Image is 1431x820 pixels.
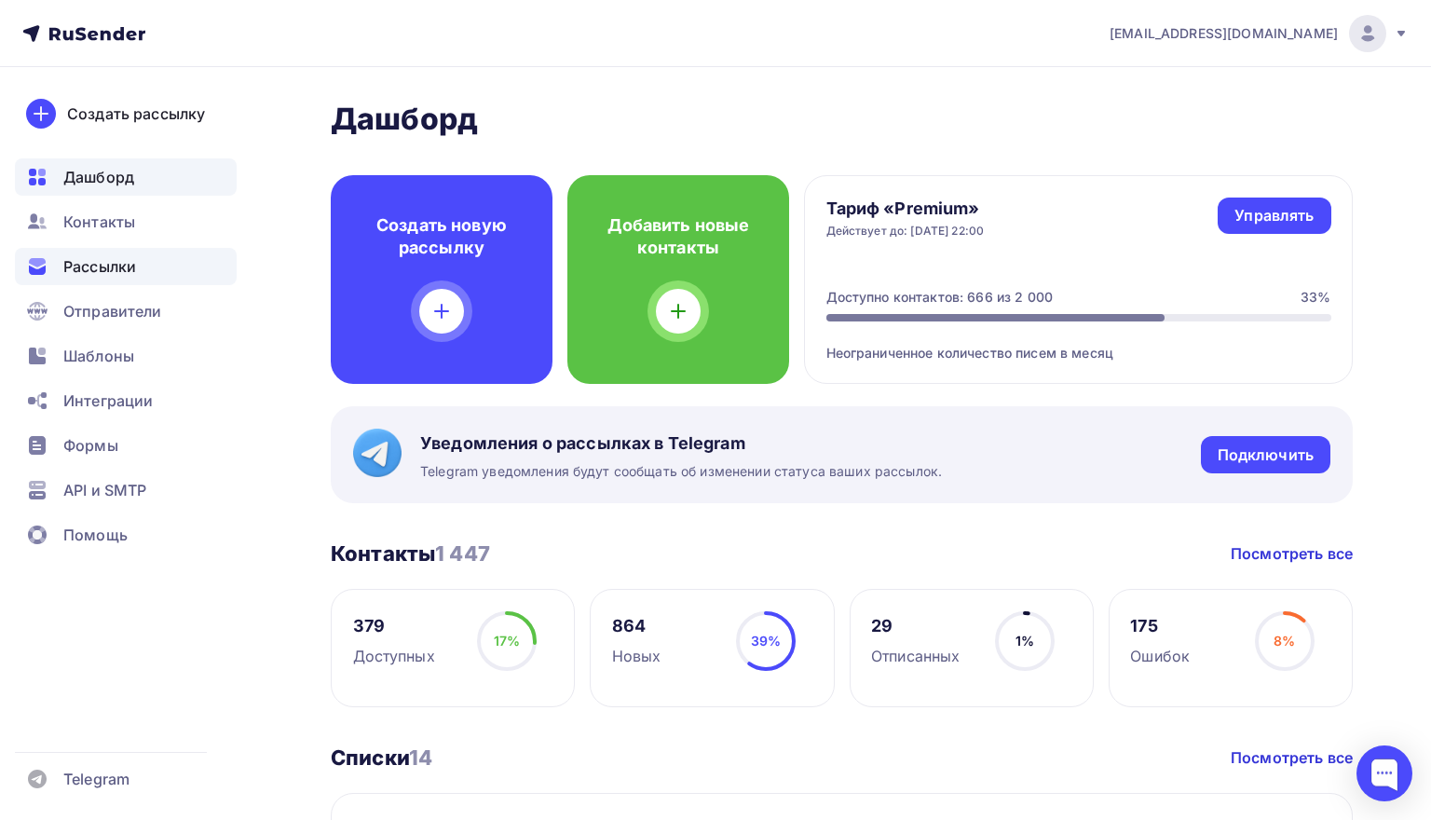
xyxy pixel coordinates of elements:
span: 1 447 [435,541,490,566]
span: 8% [1274,633,1295,649]
span: Отправители [63,300,162,322]
h4: Тариф «Premium» [826,198,985,220]
div: 379 [353,615,435,637]
a: Посмотреть все [1231,542,1353,565]
h3: Списки [331,745,432,771]
span: 1% [1015,633,1034,649]
div: Доступно контактов: 666 из 2 000 [826,288,1053,307]
span: Формы [63,434,118,457]
span: 39% [751,633,781,649]
h4: Создать новую рассылку [361,214,523,259]
span: 14 [409,745,432,770]
a: Контакты [15,203,237,240]
span: 17% [494,633,520,649]
span: API и SMTP [63,479,146,501]
a: Формы [15,427,237,464]
span: Помощь [63,524,128,546]
div: Управлять [1234,205,1314,226]
span: Шаблоны [63,345,134,367]
div: Новых [612,645,661,667]
a: Посмотреть все [1231,746,1353,769]
div: Отписанных [871,645,960,667]
a: Шаблоны [15,337,237,375]
div: Подключить [1218,444,1314,466]
a: Дашборд [15,158,237,196]
span: [EMAIL_ADDRESS][DOMAIN_NAME] [1110,24,1338,43]
div: 864 [612,615,661,637]
span: Дашборд [63,166,134,188]
div: Создать рассылку [67,102,205,125]
a: [EMAIL_ADDRESS][DOMAIN_NAME] [1110,15,1409,52]
div: Доступных [353,645,435,667]
a: Отправители [15,293,237,330]
div: 33% [1301,288,1330,307]
span: Telegram уведомления будут сообщать об изменении статуса ваших рассылок. [420,462,942,481]
h4: Добавить новые контакты [597,214,759,259]
span: Рассылки [63,255,136,278]
a: Рассылки [15,248,237,285]
div: 175 [1130,615,1190,637]
div: Ошибок [1130,645,1190,667]
div: Неограниченное количество писем в месяц [826,321,1331,362]
h3: Контакты [331,540,490,567]
div: 29 [871,615,960,637]
span: Уведомления о рассылках в Telegram [420,432,942,455]
h2: Дашборд [331,101,1353,138]
span: Telegram [63,768,129,790]
span: Интеграции [63,389,153,412]
span: Контакты [63,211,135,233]
div: Действует до: [DATE] 22:00 [826,224,985,239]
